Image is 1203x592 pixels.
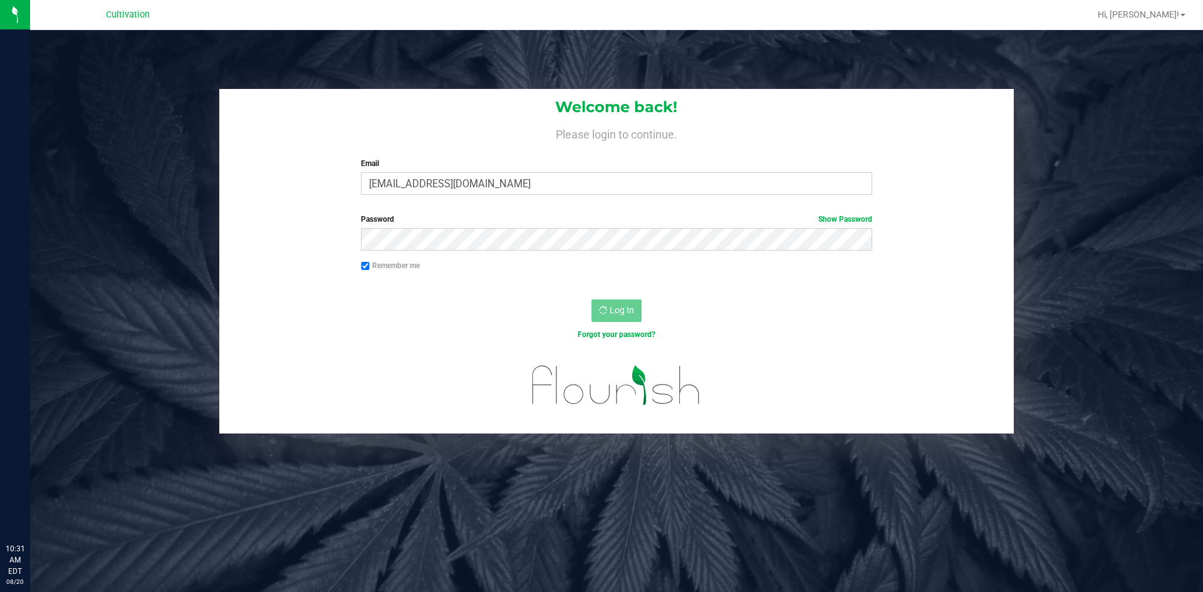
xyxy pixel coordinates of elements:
label: Remember me [361,260,420,271]
p: 10:31 AM EDT [6,543,24,577]
span: Cultivation [106,9,150,20]
button: Log In [591,299,642,322]
span: Hi, [PERSON_NAME]! [1098,9,1179,19]
label: Email [361,158,872,169]
a: Show Password [818,215,872,224]
span: Password [361,215,394,224]
h1: Welcome back! [219,99,1014,115]
input: Remember me [361,262,370,271]
a: Forgot your password? [578,330,655,339]
img: flourish_logo.svg [517,353,716,417]
h4: Please login to continue. [219,125,1014,140]
p: 08/20 [6,577,24,586]
span: Log In [610,305,634,315]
